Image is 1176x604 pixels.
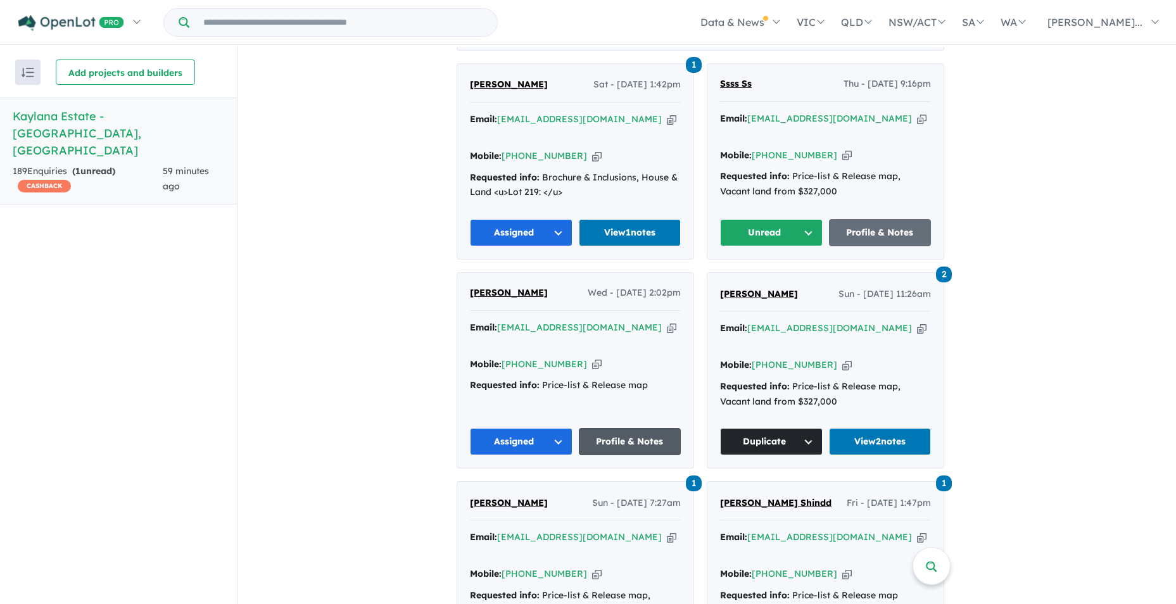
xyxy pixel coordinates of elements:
a: [EMAIL_ADDRESS][DOMAIN_NAME] [497,322,662,333]
button: Copy [592,567,602,581]
input: Try estate name, suburb, builder or developer [192,9,495,36]
strong: Email: [470,113,497,125]
button: Copy [842,358,852,372]
a: Profile & Notes [829,219,932,246]
a: [PHONE_NUMBER] [502,568,587,579]
div: Brochure & Inclusions, House & Land <u>Lot 219: </u> [470,170,681,201]
button: Assigned [470,428,572,455]
button: Copy [592,149,602,163]
span: [PERSON_NAME] [470,79,548,90]
div: Price-list & Release map [470,378,681,393]
button: Copy [667,113,676,126]
a: [PHONE_NUMBER] [752,149,837,161]
span: 1 [686,57,702,73]
div: 189 Enquir ies [13,164,163,194]
button: Add projects and builders [56,60,195,85]
button: Copy [917,531,926,544]
button: Copy [917,112,926,125]
a: [PHONE_NUMBER] [502,150,587,161]
span: CASHBACK [18,180,71,192]
a: View2notes [829,428,932,455]
strong: Mobile: [720,568,752,579]
strong: Requested info: [720,381,790,392]
strong: Mobile: [470,358,502,370]
strong: Email: [720,113,747,124]
span: 1 [686,475,702,491]
a: View1notes [579,219,681,246]
a: [PERSON_NAME] [470,496,548,511]
strong: Requested info: [720,170,790,182]
span: Sun - [DATE] 11:26am [838,287,931,302]
strong: Email: [720,322,747,334]
span: [PERSON_NAME] Shindd [720,497,831,508]
a: 2 [936,265,952,282]
a: [PERSON_NAME] [720,287,798,302]
a: [EMAIL_ADDRESS][DOMAIN_NAME] [747,531,912,543]
a: Ssss Ss [720,77,752,92]
strong: Email: [470,531,497,543]
strong: Requested info: [470,172,540,183]
span: Sun - [DATE] 7:27am [592,496,681,511]
a: [PHONE_NUMBER] [752,568,837,579]
div: Price-list & Release map [720,588,931,603]
img: Openlot PRO Logo White [18,15,124,31]
a: [EMAIL_ADDRESS][DOMAIN_NAME] [747,113,912,124]
div: Price-list & Release map, Vacant land from $327,000 [720,169,931,199]
a: [PHONE_NUMBER] [752,359,837,370]
strong: Mobile: [720,149,752,161]
button: Duplicate [720,428,823,455]
button: Copy [667,531,676,544]
strong: Mobile: [470,150,502,161]
a: [EMAIL_ADDRESS][DOMAIN_NAME] [497,113,662,125]
span: Ssss Ss [720,78,752,89]
span: [PERSON_NAME]... [1047,16,1142,28]
button: Copy [667,321,676,334]
a: [PHONE_NUMBER] [502,358,587,370]
button: Copy [842,567,852,581]
strong: Requested info: [470,379,540,391]
span: 59 minutes ago [163,165,209,192]
a: [EMAIL_ADDRESS][DOMAIN_NAME] [497,531,662,543]
span: [PERSON_NAME] [720,288,798,299]
strong: Requested info: [470,589,540,601]
a: [PERSON_NAME] [470,286,548,301]
img: sort.svg [22,68,34,77]
button: Unread [720,219,823,246]
a: [PERSON_NAME] Shindd [720,496,831,511]
span: 2 [936,267,952,282]
span: Wed - [DATE] 2:02pm [588,286,681,301]
span: 1 [936,475,952,491]
a: 1 [936,474,952,491]
a: 1 [686,56,702,73]
strong: Requested info: [720,589,790,601]
span: [PERSON_NAME] [470,287,548,298]
h5: Kaylana Estate - [GEOGRAPHIC_DATA] , [GEOGRAPHIC_DATA] [13,108,224,159]
span: 1 [75,165,80,177]
button: Copy [842,149,852,162]
button: Assigned [470,219,572,246]
strong: Mobile: [720,359,752,370]
button: Copy [917,322,926,335]
span: Fri - [DATE] 1:47pm [847,496,931,511]
strong: Email: [720,531,747,543]
span: Thu - [DATE] 9:16pm [844,77,931,92]
span: [PERSON_NAME] [470,497,548,508]
a: 1 [686,474,702,491]
a: [EMAIL_ADDRESS][DOMAIN_NAME] [747,322,912,334]
strong: ( unread) [72,165,115,177]
span: Sat - [DATE] 1:42pm [593,77,681,92]
button: Copy [592,358,602,371]
a: [PERSON_NAME] [470,77,548,92]
div: Price-list & Release map, Vacant land from $327,000 [720,379,931,410]
strong: Email: [470,322,497,333]
strong: Mobile: [470,568,502,579]
a: Profile & Notes [579,428,681,455]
